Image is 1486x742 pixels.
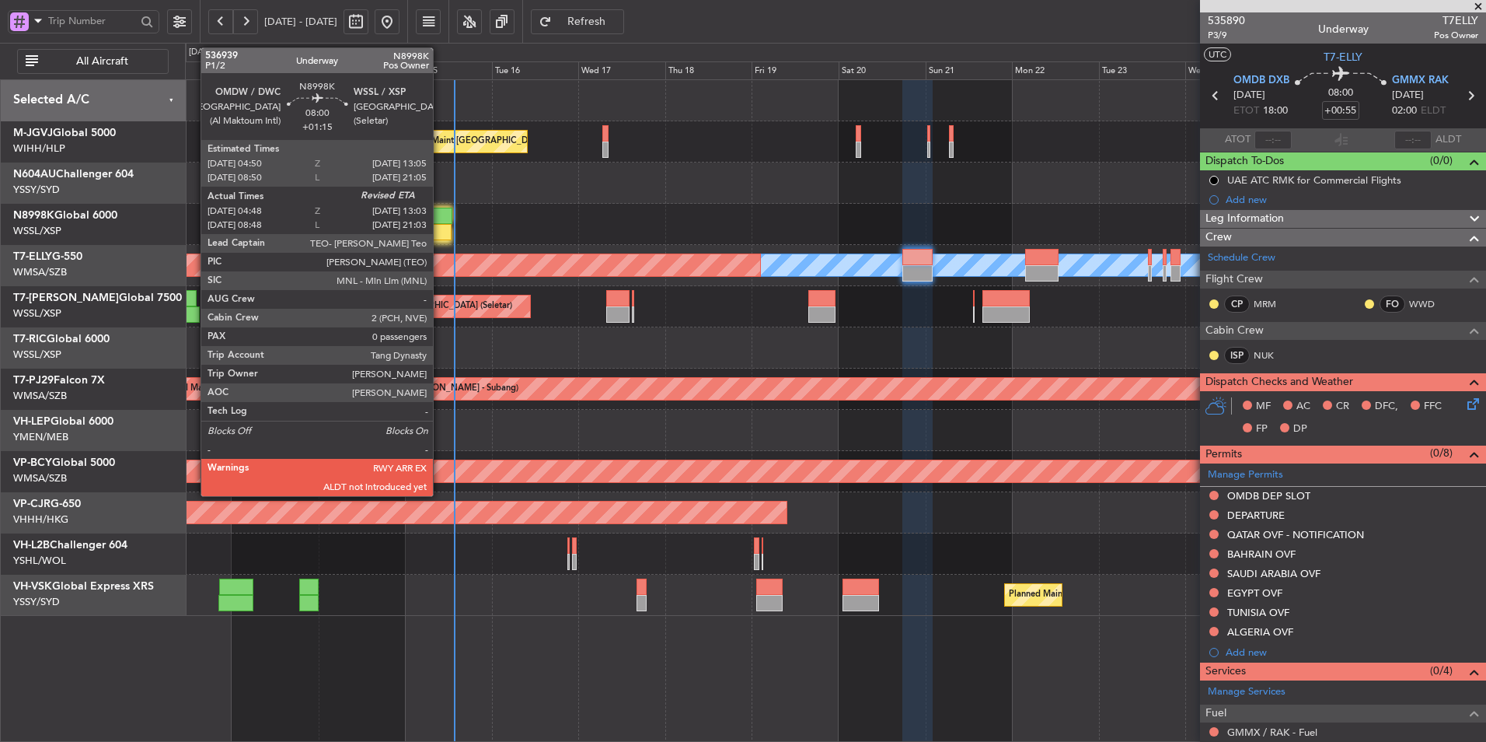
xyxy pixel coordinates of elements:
[492,61,579,80] div: Tue 16
[189,46,215,59] div: [DATE]
[1256,422,1268,437] span: FP
[1208,12,1245,29] span: 535890
[1328,86,1353,101] span: 08:00
[13,265,67,279] a: WMSA/SZB
[1204,47,1231,61] button: UTC
[13,595,60,609] a: YSSY/SYD
[1208,684,1285,700] a: Manage Services
[13,416,113,427] a: VH-LEPGlobal 6000
[13,224,61,238] a: WSSL/XSP
[13,581,52,592] span: VH-VSK
[1205,229,1232,247] span: Crew
[1205,705,1226,723] span: Fuel
[1227,586,1282,600] div: EGYPT OVF
[13,499,81,509] a: VP-CJRG-650
[13,142,65,156] a: WIHH/HLP
[48,9,136,33] input: Trip Number
[13,292,119,303] span: T7-[PERSON_NAME]
[13,292,182,303] a: T7-[PERSON_NAME]Global 7500
[1205,446,1242,464] span: Permits
[1208,29,1245,42] span: P3/9
[1430,445,1453,461] span: (0/8)
[13,210,117,221] a: N8998KGlobal 6000
[1227,625,1293,639] div: ALGERIA OVF
[13,430,68,444] a: YMEN/MEB
[1421,103,1446,119] span: ELDT
[1205,271,1263,289] span: Flight Crew
[1099,61,1186,80] div: Tue 23
[926,61,1013,80] div: Sun 21
[1254,348,1289,362] a: NUK
[1185,61,1272,80] div: Wed 24
[1009,583,1189,607] div: Planned Maint Sydney ([PERSON_NAME] Intl)
[13,306,61,320] a: WSSL/XSP
[13,169,56,180] span: N604AU
[1233,88,1265,103] span: [DATE]
[578,61,665,80] div: Wed 17
[13,375,105,386] a: T7-PJ29Falcon 7X
[1424,399,1442,415] span: FFC
[1263,103,1288,119] span: 18:00
[1205,663,1246,681] span: Services
[1227,548,1296,561] div: BAHRAIN OVF
[1430,152,1453,169] span: (0/0)
[1208,467,1283,483] a: Manage Permits
[1208,250,1275,266] a: Schedule Crew
[13,334,110,345] a: T7-RICGlobal 6000
[1392,103,1417,119] span: 02:00
[1227,489,1310,502] div: OMDB DEP SLOT
[319,61,406,80] div: Sun 14
[1227,173,1401,187] div: UAE ATC RMK for Commercial Flights
[41,56,163,67] span: All Aircraft
[1434,12,1478,29] span: T7ELLY
[1434,29,1478,42] span: Pos Owner
[1254,131,1292,149] input: --:--
[1392,88,1424,103] span: [DATE]
[1205,210,1284,228] span: Leg Information
[13,375,54,386] span: T7-PJ29
[1224,296,1250,313] div: CP
[665,61,752,80] div: Thu 18
[13,499,51,509] span: VP-CJR
[13,471,67,485] a: WMSA/SZB
[13,554,66,568] a: YSHL/WOL
[1227,606,1289,619] div: TUNISIA OVF
[1012,61,1099,80] div: Mon 22
[330,295,512,318] div: Planned Maint [GEOGRAPHIC_DATA] (Seletar)
[17,49,169,74] button: All Aircraft
[1256,399,1271,415] span: MF
[555,16,619,27] span: Refresh
[1226,193,1478,206] div: Add new
[1296,399,1310,415] span: AC
[409,130,591,153] div: AOG Maint [GEOGRAPHIC_DATA] (Halim Intl)
[264,15,337,29] span: [DATE] - [DATE]
[1227,567,1320,580] div: SAUDI ARABIA OVF
[1409,297,1444,311] a: WWD
[1205,373,1353,391] span: Dispatch Checks and Weather
[405,61,492,80] div: Mon 15
[13,513,68,527] a: VHHH/HKG
[1430,663,1453,679] span: (0/4)
[13,251,52,262] span: T7-ELLY
[13,540,50,551] span: VH-L2B
[1227,528,1364,541] div: QATAR OVF - NOTIFICATION
[752,61,839,80] div: Fri 19
[1336,399,1349,415] span: CR
[13,128,53,138] span: M-JGVJ
[156,377,518,401] div: Planned Maint [GEOGRAPHIC_DATA] (Sultan [PERSON_NAME] [PERSON_NAME] - Subang)
[1254,297,1289,311] a: MRM
[13,348,61,362] a: WSSL/XSP
[1233,103,1259,119] span: ETOT
[232,61,319,80] div: Sat 13
[13,251,82,262] a: T7-ELLYG-550
[1226,646,1478,659] div: Add new
[1380,296,1405,313] div: FO
[13,457,115,468] a: VP-BCYGlobal 5000
[1318,21,1369,37] div: Underway
[1227,726,1317,739] a: GMMX / RAK - Fuel
[1392,73,1449,89] span: GMMX RAK
[1293,422,1307,437] span: DP
[13,183,60,197] a: YSSY/SYD
[13,210,54,221] span: N8998K
[1375,399,1398,415] span: DFC,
